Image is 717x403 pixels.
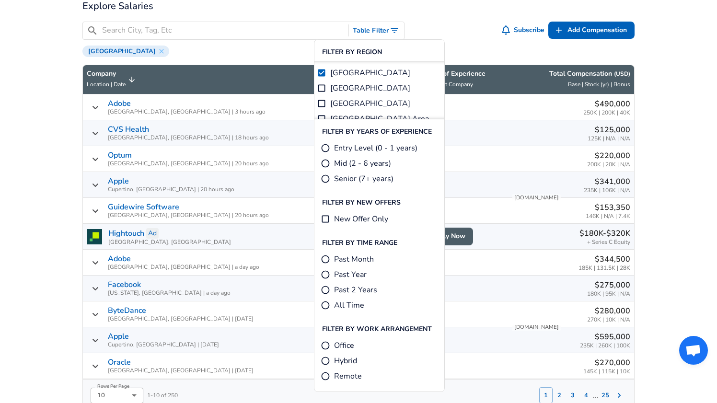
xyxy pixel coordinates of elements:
[108,358,131,367] a: Oracle
[587,317,630,323] span: 270K | 10K | N/A
[334,158,391,169] span: Mid (2 - 6 years)
[97,383,129,389] label: Rows Per Page
[424,213,503,219] span: 2 yrs
[108,280,141,289] a: Facebook
[549,69,630,79] p: Total Compensation
[108,342,219,348] span: Cupertino, [GEOGRAPHIC_DATA] | [DATE]
[614,70,630,78] button: (USD)
[108,368,254,374] span: [GEOGRAPHIC_DATA], [GEOGRAPHIC_DATA] | [DATE]
[108,264,259,270] span: [GEOGRAPHIC_DATA], [GEOGRAPHIC_DATA] | a day ago
[108,135,269,141] span: [GEOGRAPHIC_DATA], [GEOGRAPHIC_DATA] | 18 hours ago
[108,125,149,134] a: CVS Health
[588,136,630,142] span: 125K | N/A | N/A
[586,202,630,213] p: $153,350
[108,161,269,167] span: [GEOGRAPHIC_DATA], [GEOGRAPHIC_DATA] | 20 hours ago
[424,150,503,161] p: 7 yrs
[322,238,397,248] p: Filter By Time Range
[334,269,367,280] span: Past Year
[584,187,630,194] span: 235K | 106K | N/A
[587,305,630,317] p: $280,000
[349,22,404,40] button: Toggle Search Filters
[424,202,503,213] p: 4 yrs
[334,213,388,225] span: New Offer Only
[108,239,231,245] span: [GEOGRAPHIC_DATA], [GEOGRAPHIC_DATA]
[587,239,630,245] span: + Series C Equity
[102,24,345,36] input: Search City, Tag, Etc
[330,113,429,125] span: [GEOGRAPHIC_DATA] Area
[334,355,357,367] span: Hybrid
[108,290,231,296] span: [US_STATE], [GEOGRAPHIC_DATA] | a day ago
[108,177,129,185] a: Apple
[424,343,503,349] span: 1 yr
[587,291,630,297] span: 180K | 95K | N/A
[334,284,377,296] span: Past 2 Years
[424,331,503,343] p: 3 yrs
[108,109,266,115] span: [GEOGRAPHIC_DATA], [GEOGRAPHIC_DATA] | 3 hours ago
[330,98,410,109] span: [GEOGRAPHIC_DATA]
[424,253,503,265] p: 7 yrs
[322,47,382,57] p: Filter By Region
[587,279,630,291] p: $275,000
[334,370,362,382] span: Remote
[334,253,374,265] span: Past Month
[593,390,599,401] p: ...
[424,291,503,297] span: 0 yrs
[584,176,630,187] p: $341,000
[424,265,503,271] span: 7 yrs
[424,69,503,79] p: Years of Experience
[580,331,630,343] p: $595,000
[87,69,126,79] p: Company
[548,22,635,39] a: Add Compensation
[424,110,503,116] span: 5 yrs
[334,142,417,154] span: Entry Level (0 - 1 years)
[424,124,503,136] p: 4 yrs
[108,228,144,239] a: Hightouch
[108,332,129,341] a: Apple
[87,69,138,90] span: CompanyLocation | Date
[108,306,146,315] a: ByteDance
[424,317,503,323] span: 0 yrs
[108,254,131,263] a: Adobe
[424,305,503,317] p: 5 yrs
[82,46,169,57] div: [GEOGRAPHIC_DATA]
[322,324,432,334] p: Filter By Work Arrangement
[108,212,269,219] span: [GEOGRAPHIC_DATA], [GEOGRAPHIC_DATA] | 20 hours ago
[586,213,630,219] span: 146K | N/A | 7.4K
[146,228,159,239] a: Ad
[568,81,630,88] span: Base | Stock (yr) | Bonus
[578,265,630,271] span: 185K | 131.5K | 28K
[424,98,503,110] p: 5 yrs
[84,47,160,55] span: [GEOGRAPHIC_DATA]
[87,229,102,244] img: hightouchlogo.png
[108,186,234,193] span: Cupertino, [GEOGRAPHIC_DATA] | 20 hours ago
[108,203,179,211] a: Guidewire Software
[424,161,503,168] span: 4 yrs
[334,299,364,311] span: All Time
[424,357,503,368] p: 5 yrs
[679,336,708,365] div: Open chat
[580,343,630,349] span: 235K | 260K | 100K
[583,368,630,375] span: 145K | 115K | 10K
[424,187,503,194] span: 7 yrs
[587,150,630,161] p: $220,000
[87,81,126,88] span: Location | Date
[322,127,432,137] p: Filter By Years Of Experience
[424,228,473,245] a: Apply Now
[583,110,630,116] span: 250K | 200K | 40K
[424,81,473,88] span: Total / At Company
[424,368,503,375] span: 3 yrs
[583,357,630,368] p: $270,000
[108,99,131,108] a: Adobe
[500,22,549,39] button: Subscribe
[108,151,132,160] a: Optum
[424,136,503,142] span: 0 yrs
[322,198,401,207] p: Filter By New Offers
[330,82,410,94] span: [GEOGRAPHIC_DATA]
[108,316,254,322] span: [GEOGRAPHIC_DATA], [GEOGRAPHIC_DATA] | [DATE]
[578,253,630,265] p: $344,500
[567,24,627,36] span: Add Compensation
[334,340,354,351] span: Office
[587,161,630,168] span: 200K | 20K | N/A
[579,228,630,239] p: $180K-$320K
[583,98,630,110] p: $490,000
